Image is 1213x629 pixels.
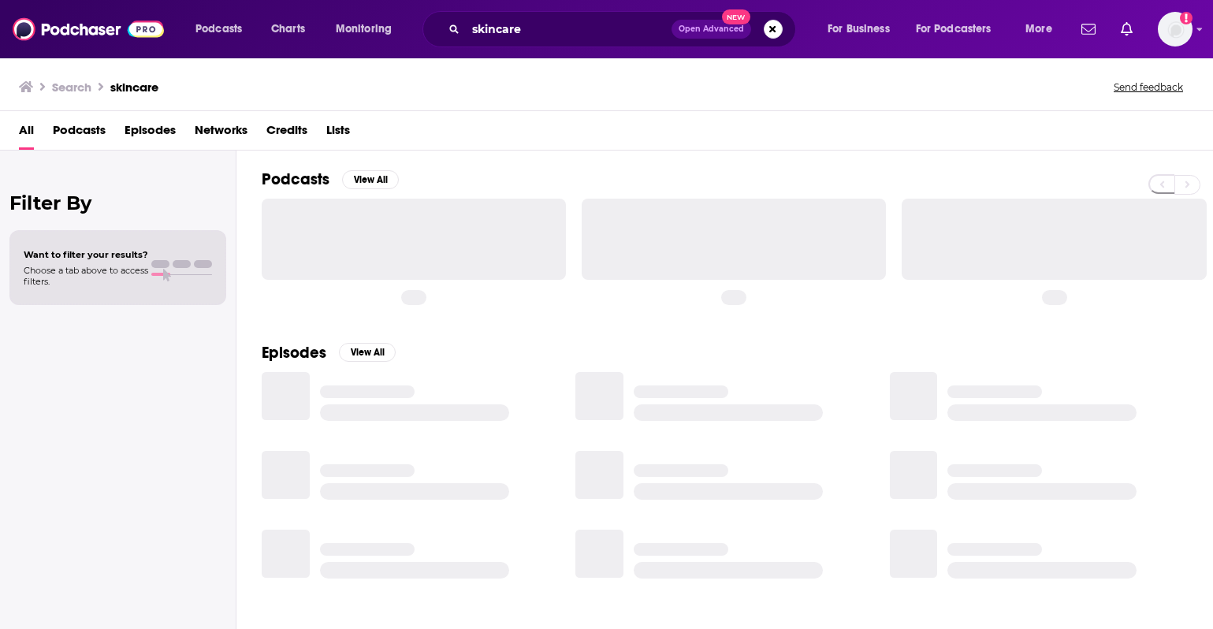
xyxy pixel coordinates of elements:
[261,17,314,42] a: Charts
[1025,18,1052,40] span: More
[679,25,744,33] span: Open Advanced
[262,343,396,363] a: EpisodesView All
[325,17,412,42] button: open menu
[828,18,890,40] span: For Business
[1114,16,1139,43] a: Show notifications dropdown
[916,18,992,40] span: For Podcasters
[262,169,329,189] h2: Podcasts
[53,117,106,150] a: Podcasts
[9,192,226,214] h2: Filter By
[1075,16,1102,43] a: Show notifications dropdown
[195,18,242,40] span: Podcasts
[1109,80,1188,94] button: Send feedback
[1158,12,1193,47] span: Logged in as tlopez
[52,80,91,95] h3: Search
[466,17,672,42] input: Search podcasts, credits, & more...
[19,117,34,150] a: All
[262,169,399,189] a: PodcastsView All
[266,117,307,150] a: Credits
[110,80,158,95] h3: skincare
[672,20,751,39] button: Open AdvancedNew
[437,11,811,47] div: Search podcasts, credits, & more...
[817,17,910,42] button: open menu
[339,343,396,362] button: View All
[195,117,247,150] a: Networks
[24,265,148,287] span: Choose a tab above to access filters.
[336,18,392,40] span: Monitoring
[1014,17,1072,42] button: open menu
[262,343,326,363] h2: Episodes
[906,17,1014,42] button: open menu
[342,170,399,189] button: View All
[13,14,164,44] img: Podchaser - Follow, Share and Rate Podcasts
[125,117,176,150] a: Episodes
[326,117,350,150] a: Lists
[24,249,148,260] span: Want to filter your results?
[1158,12,1193,47] img: User Profile
[184,17,262,42] button: open menu
[1180,12,1193,24] svg: Add a profile image
[271,18,305,40] span: Charts
[722,9,750,24] span: New
[1158,12,1193,47] button: Show profile menu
